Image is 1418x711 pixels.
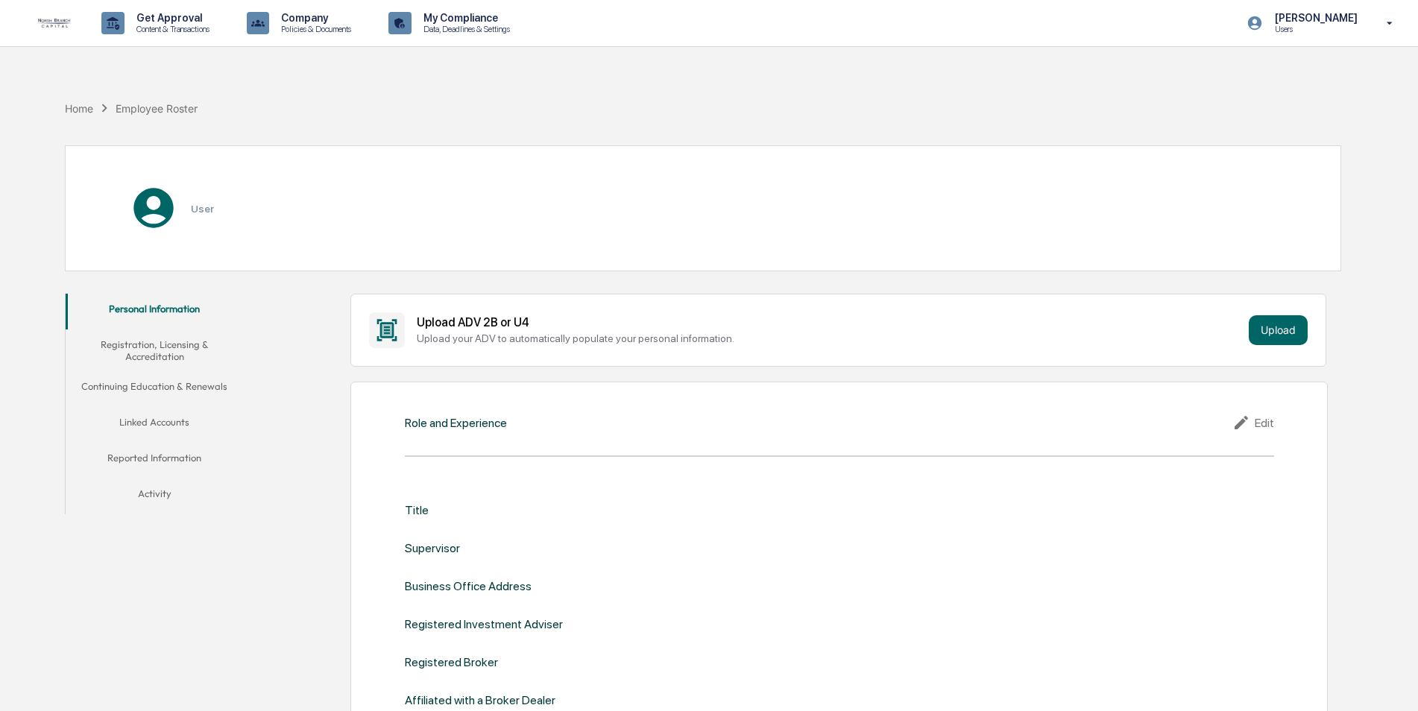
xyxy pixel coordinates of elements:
[66,371,244,407] button: Continuing Education & Renewals
[405,579,532,593] div: Business Office Address
[269,12,359,24] p: Company
[125,12,217,24] p: Get Approval
[405,617,563,631] div: Registered Investment Adviser
[405,541,460,555] div: Supervisor
[65,102,93,115] div: Home
[1263,12,1365,24] p: [PERSON_NAME]
[36,19,72,27] img: logo
[66,443,244,478] button: Reported Information
[1263,24,1365,34] p: Users
[66,294,244,329] button: Personal Information
[1232,414,1274,432] div: Edit
[405,693,555,707] div: Affiliated with a Broker Dealer
[269,24,359,34] p: Policies & Documents
[116,102,198,115] div: Employee Roster
[412,24,517,34] p: Data, Deadlines & Settings
[1249,315,1308,345] button: Upload
[125,24,217,34] p: Content & Transactions
[66,294,244,515] div: secondary tabs example
[191,203,214,215] h3: User
[412,12,517,24] p: My Compliance
[405,416,507,430] div: Role and Experience
[66,329,244,372] button: Registration, Licensing & Accreditation
[66,407,244,443] button: Linked Accounts
[405,655,498,669] div: Registered Broker
[405,503,429,517] div: Title
[66,478,244,514] button: Activity
[417,315,1242,329] div: Upload ADV 2B or U4
[417,332,1242,344] div: Upload your ADV to automatically populate your personal information.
